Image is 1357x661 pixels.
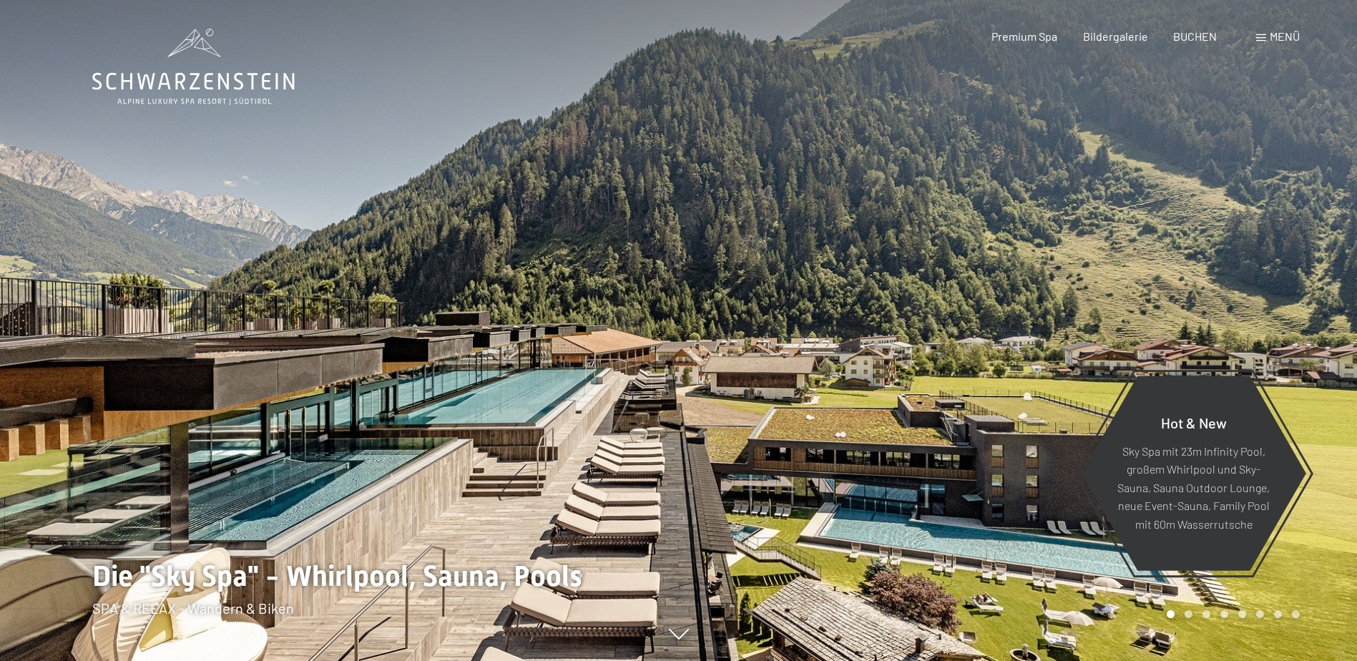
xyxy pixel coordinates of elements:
div: Carousel Page 8 [1292,610,1300,618]
div: Carousel Page 5 [1238,610,1246,618]
div: Carousel Page 2 [1185,610,1192,618]
a: BUCHEN [1173,29,1217,43]
div: Carousel Page 4 [1220,610,1228,618]
div: Carousel Page 1 (Current Slide) [1167,610,1175,618]
div: Carousel Page 7 [1274,610,1282,618]
div: Carousel Page 3 [1202,610,1210,618]
span: Menü [1270,29,1300,43]
a: Premium Spa [991,29,1057,43]
p: Sky Spa mit 23m Infinity Pool, großem Whirlpool und Sky-Sauna, Sauna Outdoor Lounge, neue Event-S... [1116,441,1271,533]
div: Carousel Page 6 [1256,610,1264,618]
a: Bildergalerie [1083,29,1148,43]
div: Carousel Pagination [1162,610,1300,618]
a: Hot & New Sky Spa mit 23m Infinity Pool, großem Whirlpool und Sky-Sauna, Sauna Outdoor Lounge, ne... [1080,375,1307,572]
span: Hot & New [1161,413,1227,431]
